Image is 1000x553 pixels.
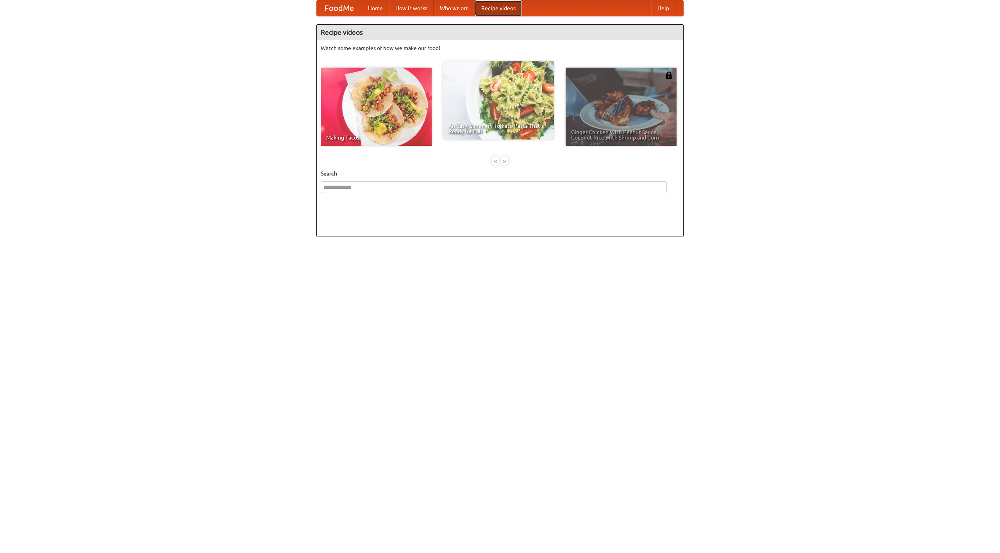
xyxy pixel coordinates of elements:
span: An Easy, Summery Tomato Pasta That's Ready for Fall [448,123,548,134]
a: FoodMe [317,0,362,16]
span: Making Tacos [326,135,426,140]
a: An Easy, Summery Tomato Pasta That's Ready for Fall [443,61,554,140]
a: Home [362,0,389,16]
p: Watch some examples of how we make our food! [321,44,679,52]
div: « [492,156,499,166]
img: 483408.png [665,72,673,79]
div: » [501,156,508,166]
h5: Search [321,170,679,177]
a: How it works [389,0,434,16]
a: Making Tacos [321,68,432,146]
a: Recipe videos [475,0,522,16]
a: Who we are [434,0,475,16]
h4: Recipe videos [317,25,683,40]
a: Help [651,0,675,16]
